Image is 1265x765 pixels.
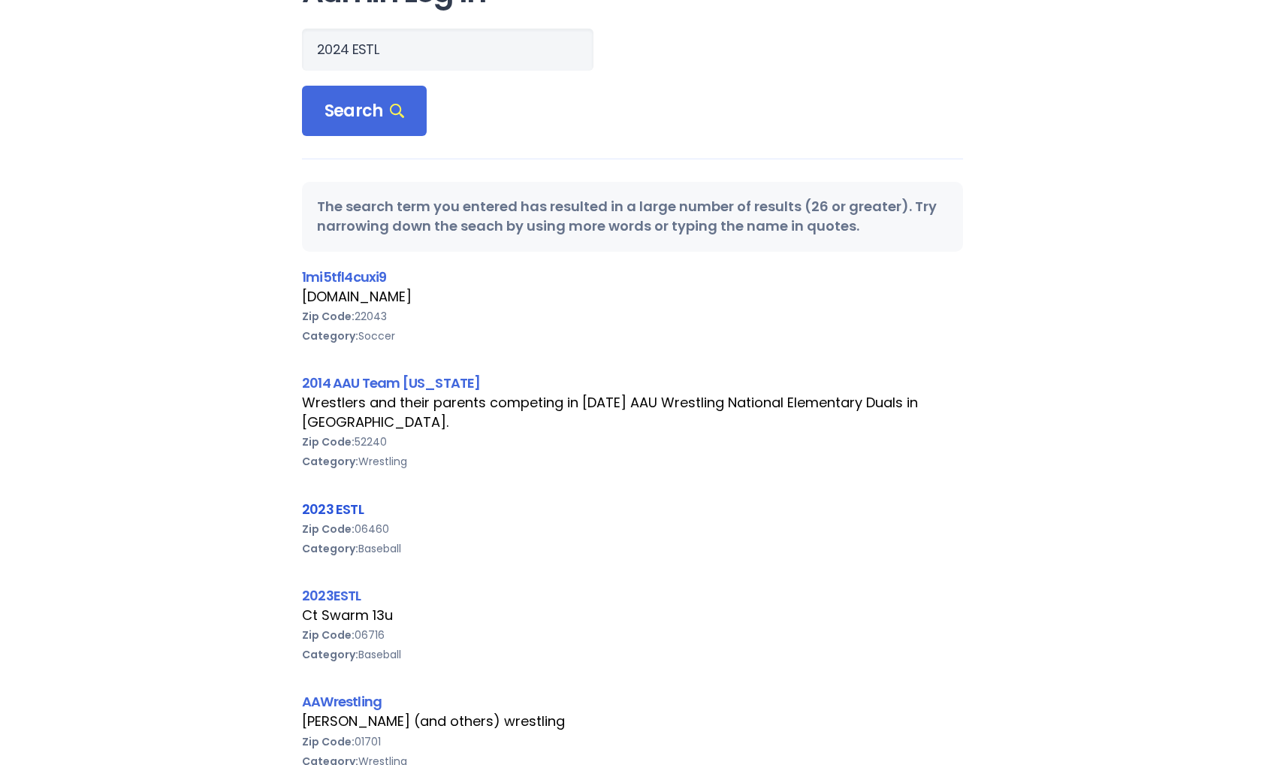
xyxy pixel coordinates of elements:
b: Category: [302,541,358,556]
a: 1mi5tfl4cuxi9 [302,268,386,286]
div: 2023ESTL [302,585,963,606]
div: Search [302,86,427,137]
a: 2023ESTL [302,586,361,605]
b: Category: [302,328,358,343]
div: Ct Swarm 13u [302,606,963,625]
div: [PERSON_NAME] (and others) wrestling [302,712,963,731]
b: Category: [302,454,358,469]
div: AAWrestling [302,691,963,712]
div: 22043 [302,307,963,326]
b: Zip Code: [302,627,355,643]
div: Soccer [302,326,963,346]
div: Wrestlers and their parents competing in [DATE] AAU Wrestling National Elementary Duals in [GEOGR... [302,393,963,432]
a: 2014 AAU Team [US_STATE] [302,373,481,392]
div: Baseball [302,539,963,558]
div: 2014 AAU Team [US_STATE] [302,373,963,393]
b: Zip Code: [302,309,355,324]
div: 1mi5tfl4cuxi9 [302,267,963,287]
div: 52240 [302,432,963,452]
b: Zip Code: [302,434,355,449]
div: Wrestling [302,452,963,471]
div: Baseball [302,645,963,664]
a: 2023 ESTL [302,500,364,519]
div: 06716 [302,625,963,645]
span: Search [325,101,404,122]
b: Zip Code: [302,734,355,749]
div: 06460 [302,519,963,539]
div: [DOMAIN_NAME] [302,287,963,307]
a: AAWrestling [302,692,382,711]
div: 2023 ESTL [302,499,963,519]
div: The search term you entered has resulted in a large number of results (26 or greater). Try narrow... [302,182,963,251]
input: Search Orgs… [302,29,593,71]
b: Category: [302,647,358,662]
div: 01701 [302,732,963,751]
b: Zip Code: [302,522,355,537]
